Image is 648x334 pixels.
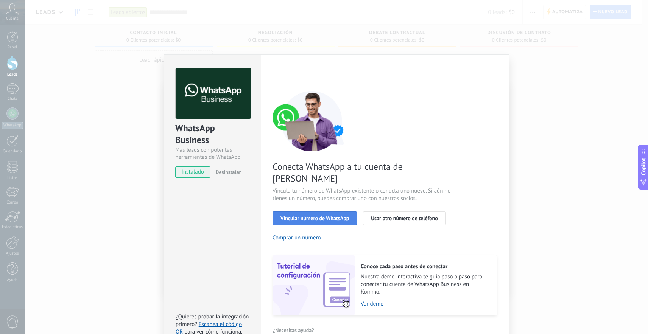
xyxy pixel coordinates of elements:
span: Conecta WhatsApp a tu cuenta de [PERSON_NAME] [273,161,453,184]
span: ¿Quieres probar la integración primero? [176,313,249,328]
button: Comprar un número [273,234,321,241]
button: Vincular número de WhatsApp [273,211,357,225]
button: Usar otro número de teléfono [363,211,445,225]
span: Copilot [640,158,647,175]
span: Vincula tu número de WhatsApp existente o conecta uno nuevo. Si aún no tienes un número, puedes c... [273,187,453,202]
span: Desinstalar [215,169,241,176]
div: WhatsApp Business [175,122,250,146]
a: Ver demo [361,300,489,308]
h2: Conoce cada paso antes de conectar [361,263,489,270]
span: Usar otro número de teléfono [371,216,438,221]
img: logo_main.png [176,68,251,119]
img: connect number [273,91,352,151]
span: Vincular número de WhatsApp [280,216,349,221]
button: Desinstalar [212,166,241,178]
span: ¿Necesitas ayuda? [273,328,314,333]
div: Más leads con potentes herramientas de WhatsApp [175,146,250,161]
span: Nuestra demo interactiva te guía paso a paso para conectar tu cuenta de WhatsApp Business en Kommo. [361,273,489,296]
span: instalado [176,166,210,178]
